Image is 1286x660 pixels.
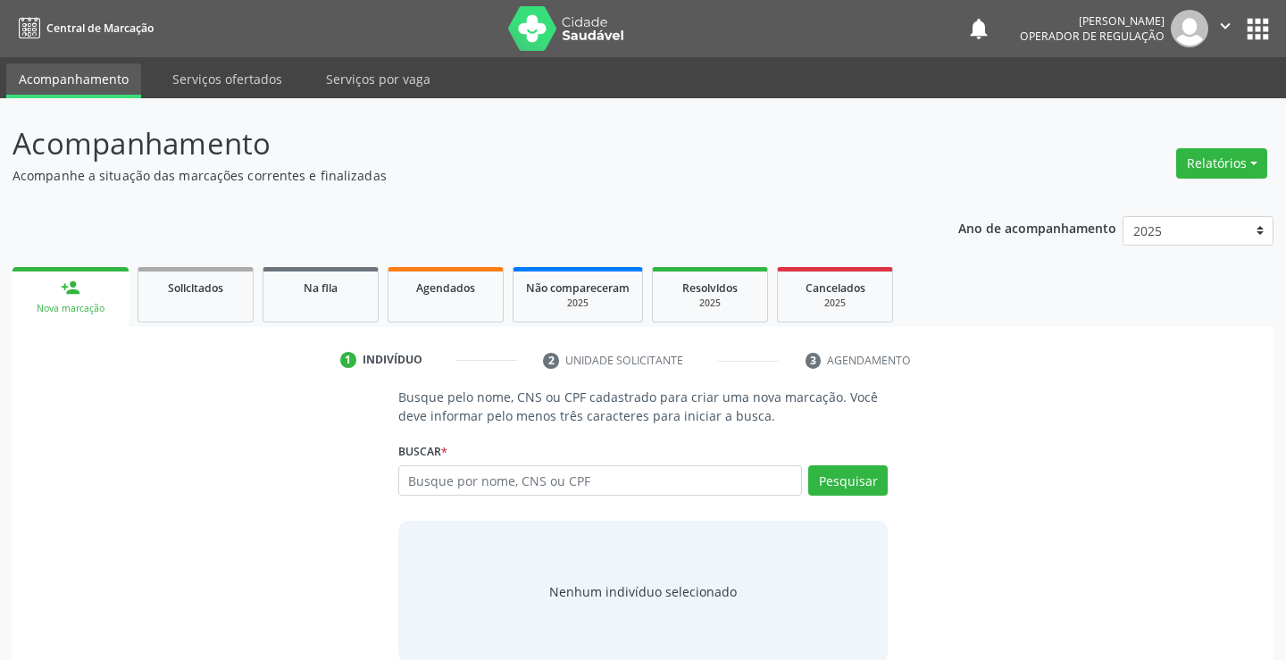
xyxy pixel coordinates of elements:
[1020,13,1165,29] div: [PERSON_NAME]
[363,352,422,368] div: Indivíduo
[6,63,141,98] a: Acompanhamento
[13,121,895,166] p: Acompanhamento
[1176,148,1267,179] button: Relatórios
[526,280,630,296] span: Não compareceram
[958,216,1116,238] p: Ano de acompanhamento
[1020,29,1165,44] span: Operador de regulação
[25,302,116,315] div: Nova marcação
[1242,13,1273,45] button: apps
[304,280,338,296] span: Na fila
[682,280,738,296] span: Resolvidos
[549,582,737,601] div: Nenhum indivíduo selecionado
[526,297,630,310] div: 2025
[1208,10,1242,47] button: 
[966,16,991,41] button: notifications
[398,465,803,496] input: Busque por nome, CNS ou CPF
[46,21,154,36] span: Central de Marcação
[398,388,889,425] p: Busque pelo nome, CNS ou CPF cadastrado para criar uma nova marcação. Você deve informar pelo men...
[1171,10,1208,47] img: img
[665,297,755,310] div: 2025
[416,280,475,296] span: Agendados
[806,280,865,296] span: Cancelados
[1215,16,1235,36] i: 
[61,278,80,297] div: person_add
[398,438,447,465] label: Buscar
[168,280,223,296] span: Solicitados
[340,352,356,368] div: 1
[13,13,154,43] a: Central de Marcação
[790,297,880,310] div: 2025
[13,166,895,185] p: Acompanhe a situação das marcações correntes e finalizadas
[808,465,888,496] button: Pesquisar
[313,63,443,95] a: Serviços por vaga
[160,63,295,95] a: Serviços ofertados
